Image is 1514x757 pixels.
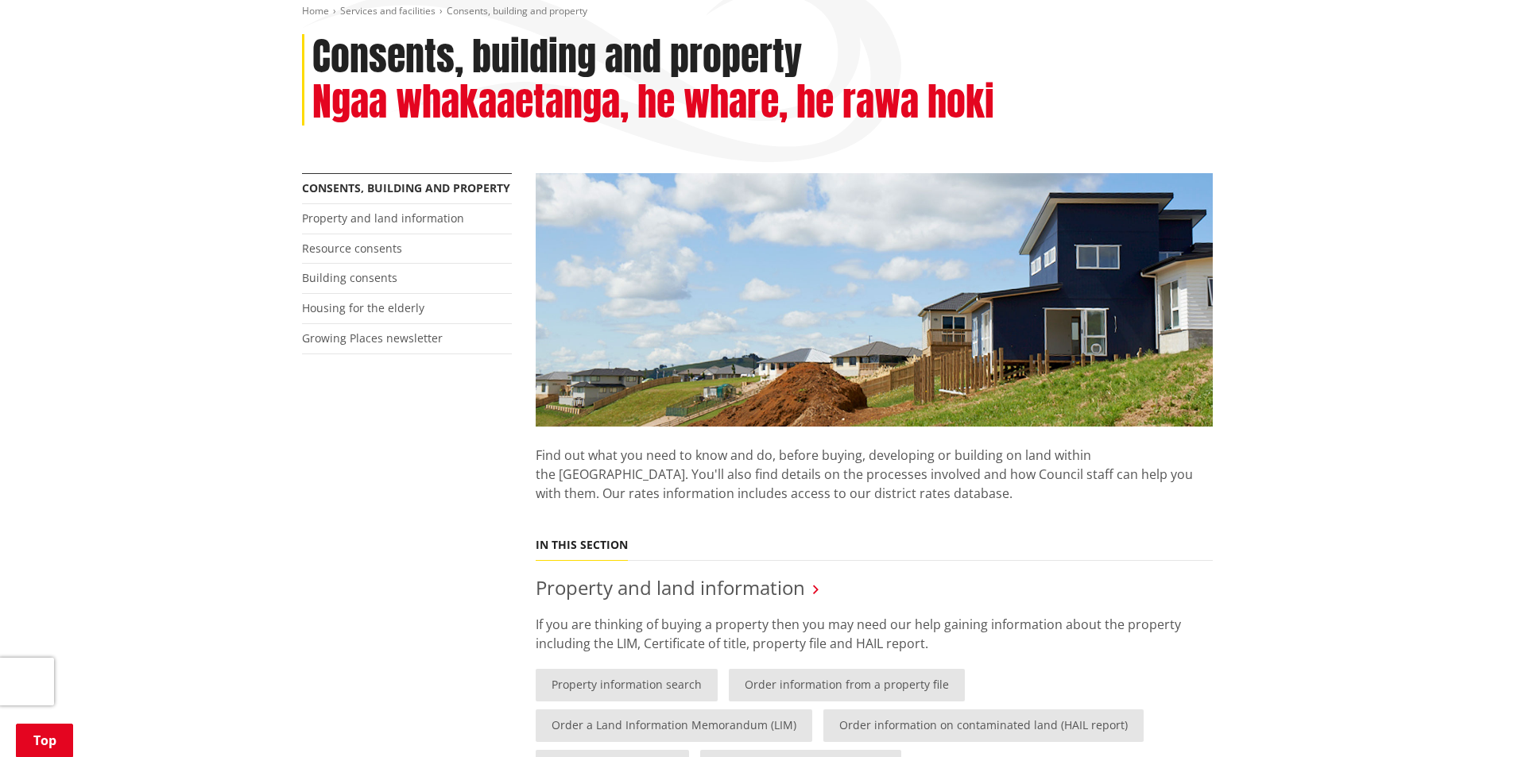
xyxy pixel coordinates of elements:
a: Top [16,724,73,757]
a: Order a Land Information Memorandum (LIM) [536,709,812,742]
a: Order information from a property file [729,669,965,701]
a: Home [302,4,329,17]
a: Growing Places newsletter [302,330,443,346]
img: Land-and-property-landscape [536,173,1213,427]
span: Consents, building and property [447,4,587,17]
a: Property and land information [536,574,805,601]
a: Consents, building and property [302,180,510,195]
a: Services and facilities [340,4,436,17]
a: Property information search [536,669,718,701]
a: Resource consents [302,241,402,256]
a: Property and land information [302,210,464,226]
p: Find out what you need to know and do, before buying, developing or building on land within the [... [536,427,1213,522]
a: Housing for the elderly [302,300,424,315]
h5: In this section [536,539,628,552]
h1: Consents, building and property [312,34,802,80]
p: If you are thinking of buying a property then you may need our help gaining information about the... [536,615,1213,653]
a: Order information on contaminated land (HAIL report) [823,709,1144,742]
a: Building consents [302,270,397,285]
iframe: Messenger Launcher [1441,690,1498,747]
nav: breadcrumb [302,5,1213,18]
h2: Ngaa whakaaetanga, he whare, he rawa hoki [312,79,994,126]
